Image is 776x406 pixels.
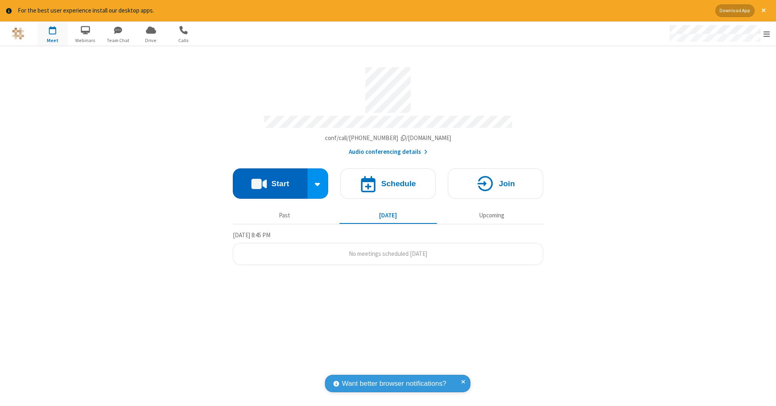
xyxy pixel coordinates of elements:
div: For the best user experience install our desktop apps. [18,6,709,15]
button: Logo [3,21,33,46]
button: Start [233,168,308,199]
button: Upcoming [443,208,540,223]
img: QA Selenium DO NOT DELETE OR CHANGE [12,28,24,40]
button: [DATE] [339,208,437,223]
span: Team Chat [103,37,133,44]
h4: Start [271,180,289,187]
button: Audio conferencing details [349,147,428,157]
button: Copy my meeting room linkCopy my meeting room link [325,134,451,143]
span: Calls [169,37,199,44]
button: Download App [715,4,755,17]
section: Today's Meetings [233,230,543,265]
section: Account details [233,61,543,156]
div: Start conference options [308,168,329,199]
span: Webinars [70,37,101,44]
h4: Schedule [381,180,416,187]
span: No meetings scheduled [DATE] [349,250,427,257]
span: [DATE] 8:45 PM [233,231,270,239]
button: Close alert [757,4,770,17]
button: Join [448,168,543,199]
span: Meet [38,37,68,44]
span: Drive [136,37,166,44]
div: Open menu [662,21,776,46]
h4: Join [499,180,515,187]
button: Past [236,208,333,223]
button: Schedule [340,168,436,199]
span: Copy my meeting room link [325,134,451,142]
span: Want better browser notifications? [342,378,446,389]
